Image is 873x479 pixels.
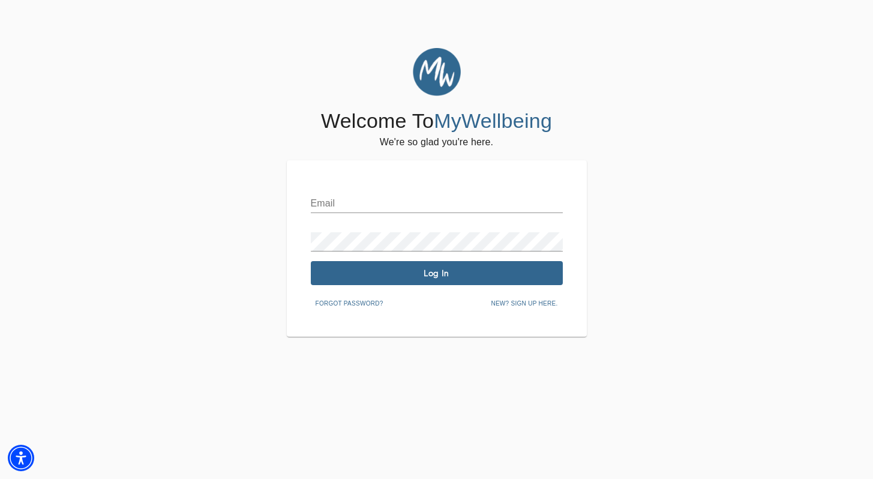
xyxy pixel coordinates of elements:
[434,109,552,132] span: MyWellbeing
[311,295,388,313] button: Forgot password?
[311,261,563,285] button: Log In
[321,109,552,134] h4: Welcome To
[491,298,557,309] span: New? Sign up here.
[380,134,493,151] h6: We're so glad you're here.
[486,295,562,313] button: New? Sign up here.
[8,445,34,471] div: Accessibility Menu
[413,48,461,96] img: MyWellbeing
[316,298,383,309] span: Forgot password?
[311,298,388,307] a: Forgot password?
[316,268,558,279] span: Log In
